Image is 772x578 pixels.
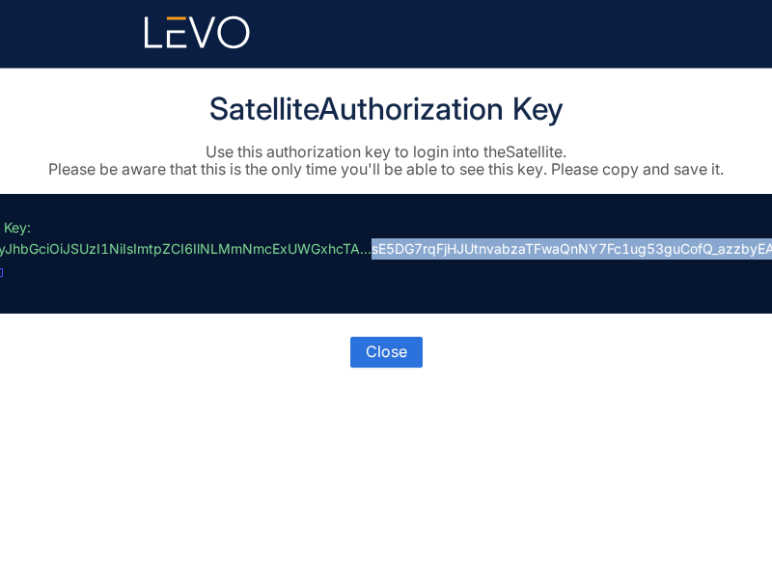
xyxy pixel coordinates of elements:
[350,337,423,368] button: Close
[366,343,407,360] span: Close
